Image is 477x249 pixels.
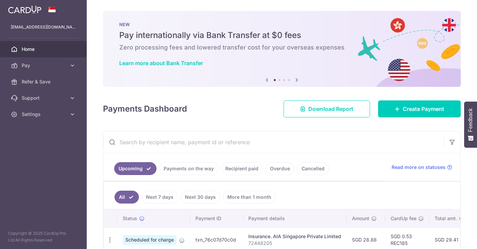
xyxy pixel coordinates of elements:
span: Scheduled for charge [123,235,177,245]
div: Insurance. AIA Singapore Private Limited [248,233,341,240]
h5: Pay internationally via Bank Transfer at $0 fees [119,30,444,41]
input: Search by recipient name, payment id or reference [103,131,444,153]
a: Next 30 days [181,191,220,204]
a: Download Report [284,100,370,117]
a: Create Payment [378,100,461,117]
h6: Zero processing fees and lowered transfer cost for your overseas expenses [119,43,444,52]
span: Create Payment [403,105,444,113]
span: Pay [22,62,66,69]
a: Recipient paid [221,162,263,175]
span: Download Report [308,105,353,113]
a: More than 1 month [223,191,276,204]
span: Status [123,215,137,222]
span: Settings [22,111,66,118]
h4: Payments Dashboard [103,103,187,115]
a: Cancelled [297,162,329,175]
p: NEW [119,22,444,27]
span: Feedback [468,108,474,132]
p: [EMAIL_ADDRESS][DOMAIN_NAME] [11,24,76,31]
span: Total amt. [435,215,457,222]
span: CardUp fee [391,215,416,222]
a: All [115,191,139,204]
a: Next 7 days [142,191,178,204]
span: Home [22,46,66,53]
p: 72448205 [248,240,341,247]
a: Payments on the way [159,162,218,175]
th: Payment details [243,210,347,227]
th: Payment ID [190,210,243,227]
a: Learn more about Bank Transfer [119,60,203,66]
button: Feedback - Show survey [464,101,477,148]
span: Amount [352,215,369,222]
a: Overdue [266,162,294,175]
a: Read more on statuses [392,164,452,171]
a: Upcoming [114,162,157,175]
span: Support [22,95,66,101]
span: Refer & Save [22,78,66,85]
img: Bank transfer banner [103,11,461,87]
span: Read more on statuses [392,164,445,171]
img: CardUp [8,5,41,14]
